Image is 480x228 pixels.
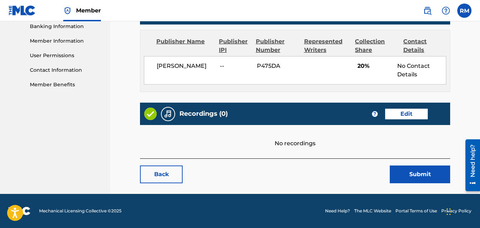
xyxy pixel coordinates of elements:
div: Drag [447,201,451,222]
a: The MLC Website [354,208,391,214]
div: Contact Details [403,37,446,54]
a: Member Information [30,37,102,45]
iframe: Resource Center [460,136,480,194]
img: search [423,6,432,15]
span: Member [76,6,101,15]
div: Represented Writers [304,37,350,54]
div: Help [439,4,453,18]
a: User Permissions [30,52,102,59]
span: ? [372,111,378,117]
span: Mechanical Licensing Collective © 2025 [39,208,122,214]
iframe: Chat Widget [444,194,480,228]
a: Member Benefits [30,81,102,88]
a: Privacy Policy [441,208,471,214]
span: 20% [357,62,392,70]
img: Valid [144,108,157,120]
a: Public Search [420,4,435,18]
a: Need Help? [325,208,350,214]
a: Contact Information [30,66,102,74]
button: Submit [390,165,450,183]
span: [PERSON_NAME] [157,62,215,70]
div: Collection Share [355,37,398,54]
div: User Menu [457,4,471,18]
span: -- [220,62,252,70]
img: logo [9,207,31,215]
div: No Contact Details [397,62,446,79]
a: Banking Information [30,23,102,30]
div: Publisher Name [156,37,214,54]
a: Edit [385,109,428,119]
span: P475DA [257,62,300,70]
img: Recordings [164,110,172,118]
img: Top Rightsholder [63,6,72,15]
h5: Recordings (0) [179,110,228,118]
a: Back [140,165,183,183]
img: MLC Logo [9,5,36,16]
a: Portal Terms of Use [395,208,437,214]
div: Publisher Number [256,37,299,54]
div: Publisher IPI [219,37,250,54]
img: help [442,6,450,15]
div: No recordings [140,125,450,148]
